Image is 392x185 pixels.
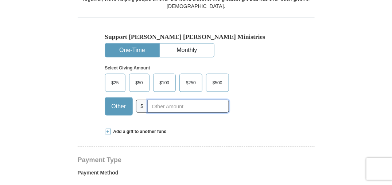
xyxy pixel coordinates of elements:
[160,44,214,57] button: Monthly
[132,77,147,88] span: $50
[105,33,287,41] h5: Support [PERSON_NAME] [PERSON_NAME] Ministries
[111,129,167,135] span: Add a gift to another fund
[108,101,130,112] span: Other
[105,44,159,57] button: One-Time
[136,100,148,113] span: $
[78,157,315,163] h4: Payment Type
[209,77,226,88] span: $500
[78,169,315,180] label: Payment Method
[105,65,150,71] strong: Select Giving Amount
[156,77,173,88] span: $100
[182,77,199,88] span: $250
[108,77,123,88] span: $25
[148,100,229,113] input: Other Amount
